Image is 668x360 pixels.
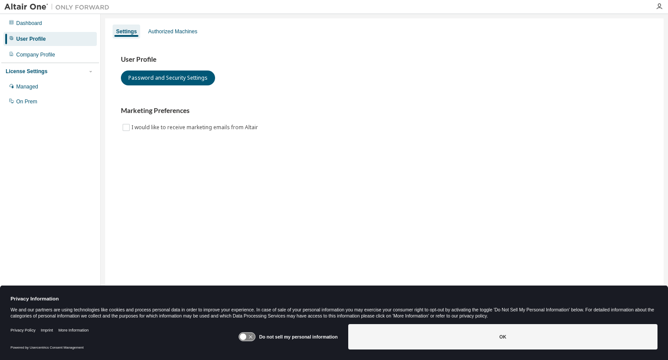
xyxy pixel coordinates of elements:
[148,28,197,35] div: Authorized Machines
[6,68,47,75] div: License Settings
[16,51,55,58] div: Company Profile
[121,106,648,115] h3: Marketing Preferences
[16,20,42,27] div: Dashboard
[121,55,648,64] h3: User Profile
[16,98,37,105] div: On Prem
[4,3,114,11] img: Altair One
[16,35,46,42] div: User Profile
[116,28,137,35] div: Settings
[16,83,38,90] div: Managed
[131,122,260,133] label: I would like to receive marketing emails from Altair
[121,71,215,85] button: Password and Security Settings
